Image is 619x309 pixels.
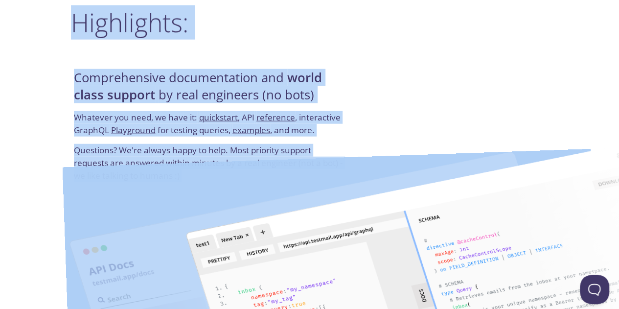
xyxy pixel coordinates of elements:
[199,112,238,123] a: quickstart
[71,8,549,37] h2: Highlights:
[74,111,346,144] p: Whatever you need, we have it: , API , interactive GraphQL for testing queries, , and more.
[256,112,295,123] a: reference
[74,70,346,111] h4: Comprehensive documentation and by real engineers (no bots)
[580,275,609,304] iframe: Help Scout Beacon - Open
[232,124,270,136] a: examples
[111,124,156,136] a: Playground
[74,69,322,103] strong: world class support
[74,144,346,182] p: Questions? We're always happy to help. Most priority support requests are answered within minutes...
